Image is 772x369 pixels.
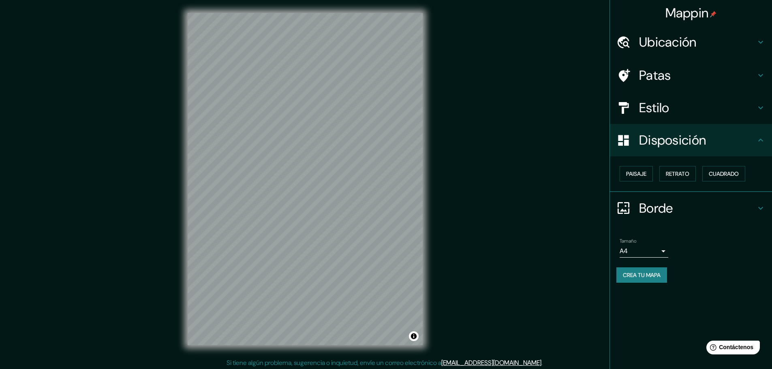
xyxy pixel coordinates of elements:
[639,132,706,149] font: Disposición
[610,59,772,92] div: Patas
[620,247,628,255] font: A4
[541,358,543,367] font: .
[623,271,661,279] font: Crea tu mapa
[543,358,544,367] font: .
[188,13,423,345] canvas: Mapa
[610,124,772,156] div: Disposición
[700,337,763,360] iframe: Lanzador de widgets de ayuda
[710,11,716,17] img: pin-icon.png
[709,170,739,177] font: Cuadrado
[441,358,541,367] a: [EMAIL_ADDRESS][DOMAIN_NAME]
[665,4,709,21] font: Mappin
[620,245,668,258] div: A4
[620,238,636,244] font: Tamaño
[639,34,697,51] font: Ubicación
[702,166,745,181] button: Cuadrado
[610,192,772,224] div: Borde
[666,170,689,177] font: Retrato
[620,166,653,181] button: Paisaje
[610,26,772,58] div: Ubicación
[227,358,441,367] font: Si tiene algún problema, sugerencia o inquietud, envíe un correo electrónico a
[659,166,696,181] button: Retrato
[409,331,419,341] button: Activar o desactivar atribución
[639,200,673,217] font: Borde
[616,267,667,283] button: Crea tu mapa
[544,358,545,367] font: .
[626,170,646,177] font: Paisaje
[610,92,772,124] div: Estilo
[639,67,671,84] font: Patas
[639,99,669,116] font: Estilo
